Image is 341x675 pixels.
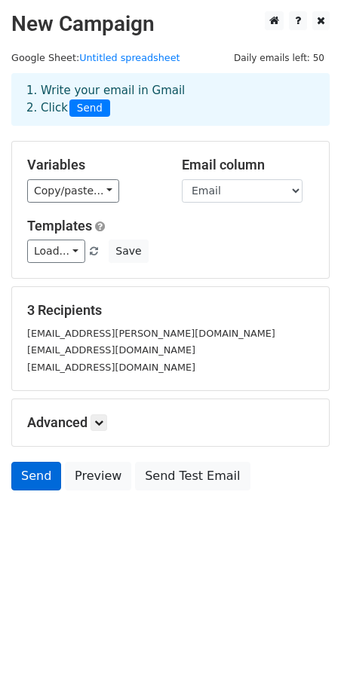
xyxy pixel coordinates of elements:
[135,462,250,490] a: Send Test Email
[27,362,195,373] small: [EMAIL_ADDRESS][DOMAIN_NAME]
[27,157,159,173] h5: Variables
[11,11,330,37] h2: New Campaign
[27,302,314,319] h5: 3 Recipients
[79,52,180,63] a: Untitled spreadsheet
[109,240,148,263] button: Save
[27,328,275,339] small: [EMAIL_ADDRESS][PERSON_NAME][DOMAIN_NAME]
[27,344,195,356] small: [EMAIL_ADDRESS][DOMAIN_NAME]
[27,218,92,234] a: Templates
[65,462,131,490] a: Preview
[69,99,110,118] span: Send
[27,179,119,203] a: Copy/paste...
[27,240,85,263] a: Load...
[229,50,330,66] span: Daily emails left: 50
[182,157,314,173] h5: Email column
[11,52,180,63] small: Google Sheet:
[27,414,314,431] h5: Advanced
[15,82,326,117] div: 1. Write your email in Gmail 2. Click
[229,52,330,63] a: Daily emails left: 50
[11,462,61,490] a: Send
[266,603,341,675] iframe: Chat Widget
